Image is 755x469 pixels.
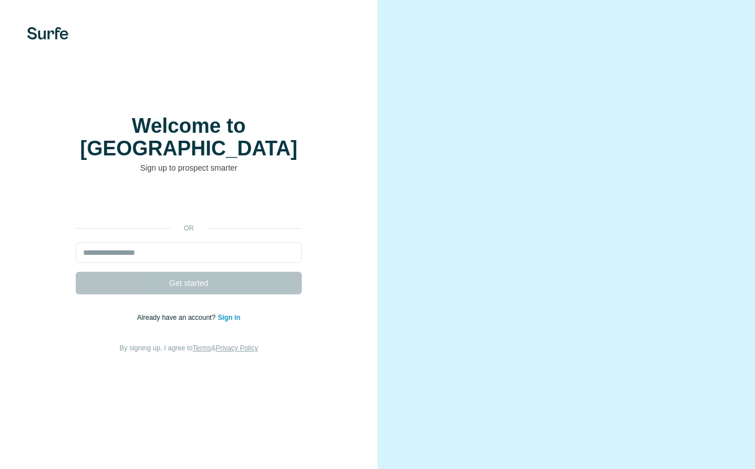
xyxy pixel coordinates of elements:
[137,314,218,322] span: Already have an account?
[70,190,307,215] iframe: Schaltfläche „Über Google anmelden“
[27,27,68,40] img: Surfe's logo
[218,314,240,322] a: Sign in
[76,162,302,173] p: Sign up to prospect smarter
[171,223,207,233] p: or
[216,344,258,352] a: Privacy Policy
[76,115,302,160] h1: Welcome to [GEOGRAPHIC_DATA]
[193,344,211,352] a: Terms
[120,344,258,352] span: By signing up, I agree to &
